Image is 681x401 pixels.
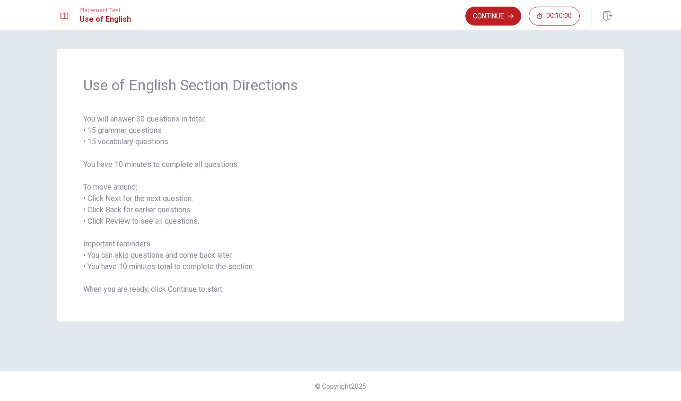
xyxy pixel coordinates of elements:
[83,113,598,295] span: You will answer 30 questions in total: • 15 grammar questions • 15 vocabulary questions You have ...
[83,76,598,95] span: Use of English Section Directions
[546,12,572,20] span: 00:10:00
[79,14,131,25] h1: Use of English
[315,383,366,390] span: © Copyright 2025
[529,7,580,26] button: 00:10:00
[79,7,131,14] span: Placement Test
[465,7,521,26] button: Continue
